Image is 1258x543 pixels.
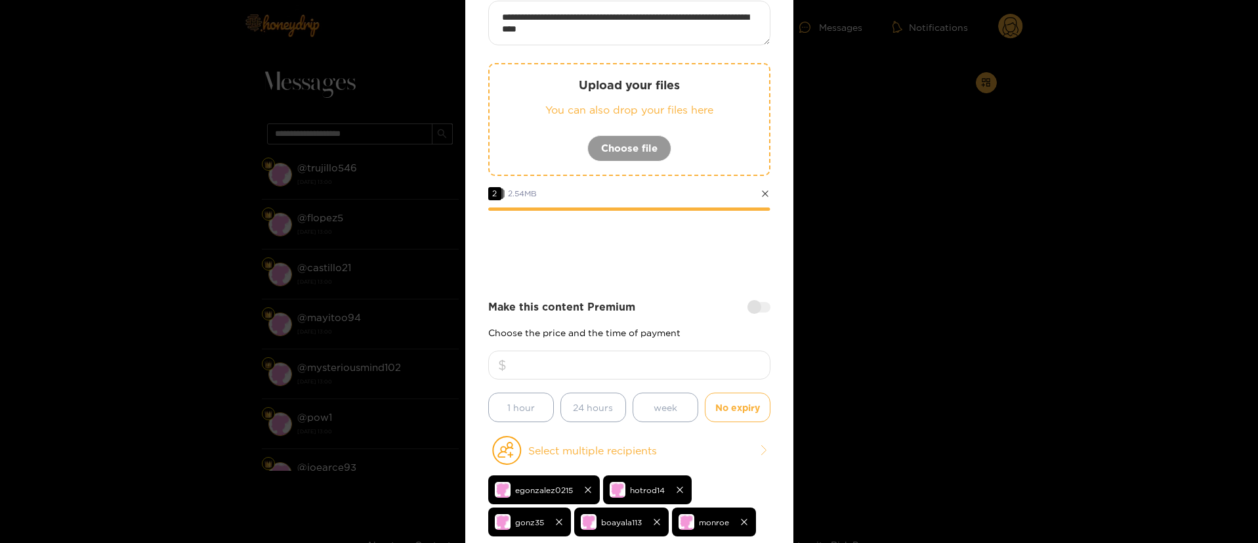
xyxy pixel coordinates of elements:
[630,483,665,498] span: hotrod14
[495,482,511,498] img: no-avatar.png
[587,135,671,162] button: Choose file
[715,400,760,415] span: No expiry
[488,187,501,200] span: 2
[515,515,544,530] span: gonz35
[495,514,511,530] img: no-avatar.png
[573,400,613,415] span: 24 hours
[515,483,573,498] span: egonzalez0215
[560,393,626,422] button: 24 hours
[508,189,537,198] span: 2.54 MB
[507,400,535,415] span: 1 hour
[488,328,770,337] p: Choose the price and the time of payment
[610,482,625,498] img: no-avatar.png
[633,393,698,422] button: week
[488,393,554,422] button: 1 hour
[581,514,597,530] img: no-avatar.png
[699,515,729,530] span: monroe
[679,514,694,530] img: no-avatar.png
[516,102,743,118] p: You can also drop your files here
[654,400,677,415] span: week
[488,435,770,466] button: Select multiple recipients
[488,299,635,315] strong: Make this content Premium
[516,77,743,93] p: Upload your files
[705,393,770,422] button: No expiry
[601,515,642,530] span: boayala113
